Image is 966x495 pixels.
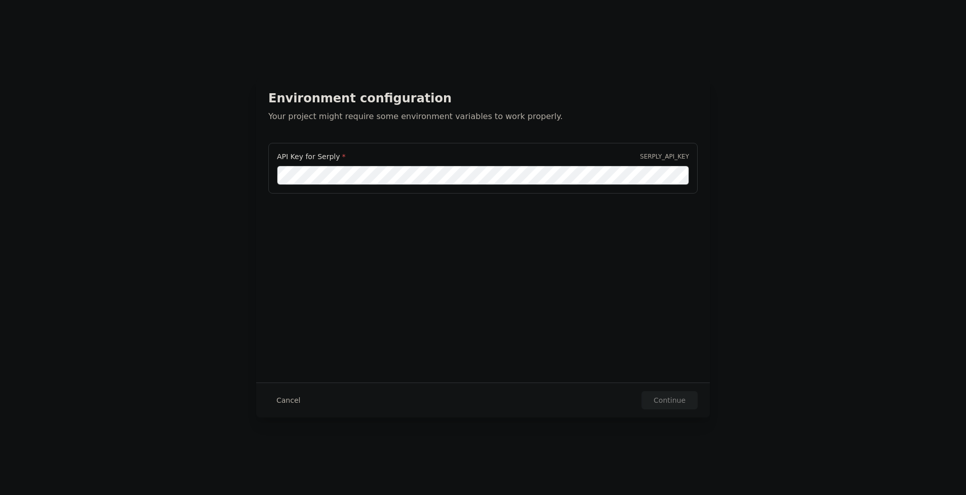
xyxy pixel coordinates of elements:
[268,391,308,409] button: Cancel
[268,90,698,106] h2: Environment configuration
[641,391,698,409] button: Continue
[640,153,689,161] p: SERPLY_API_KEY
[277,151,345,162] label: API Key for Serply
[268,110,698,123] p: Your project might require some environment variables to work properly.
